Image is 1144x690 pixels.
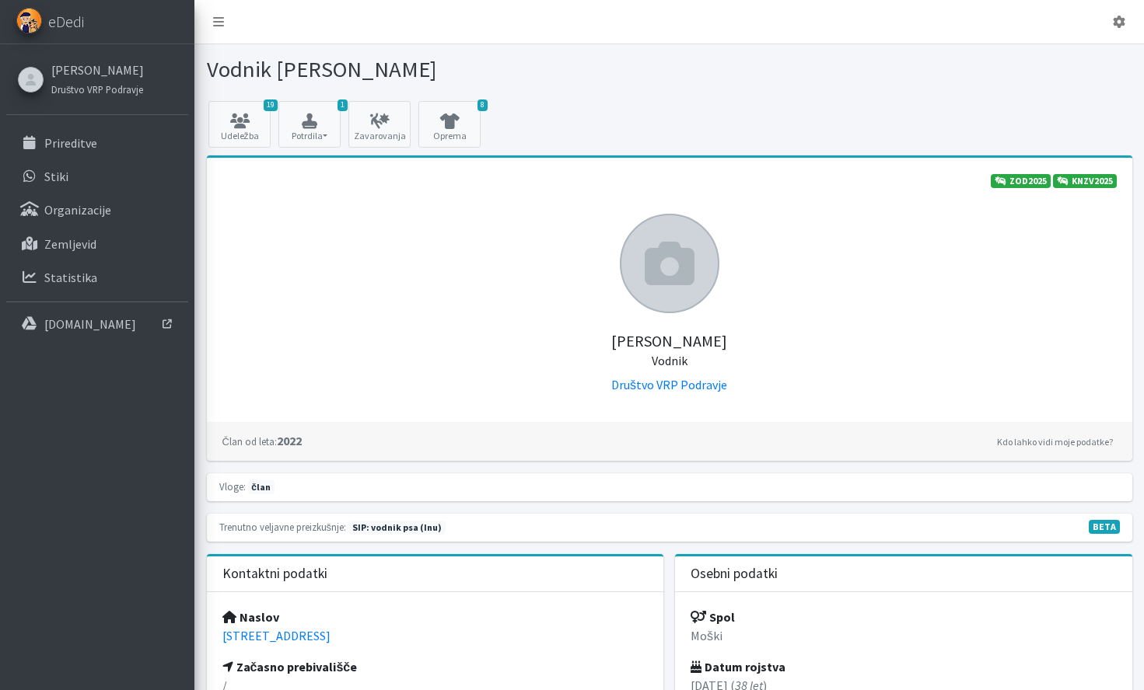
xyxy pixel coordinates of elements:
h3: Kontaktni podatki [222,566,327,582]
strong: Začasno prebivališče [222,659,358,674]
p: Zemljevid [44,236,96,252]
a: Zavarovanja [348,101,411,148]
span: 8 [478,99,488,111]
a: Kdo lahko vidi moje podatke? [993,433,1117,451]
small: Član od leta: [222,435,277,448]
a: Prireditve [6,127,188,159]
a: 19 Udeležba [208,101,271,148]
strong: Spol [691,609,735,625]
a: Društvo VRP Podravje [51,79,144,98]
a: Zemljevid [6,228,188,260]
button: 1 Potrdila [278,101,341,148]
a: [DOMAIN_NAME] [6,308,188,340]
span: eDedi [48,10,84,33]
h1: Vodnik [PERSON_NAME] [207,56,664,83]
a: ZOD2025 [991,174,1051,188]
a: Organizacije [6,194,188,225]
p: Prireditve [44,135,97,151]
p: Statistika [44,270,97,285]
a: Društvo VRP Podravje [611,377,727,392]
img: eDedi [16,8,42,33]
small: Trenutno veljavne preizkušnje: [219,521,346,533]
small: Vodnik [652,353,687,368]
span: 1 [338,99,348,111]
span: V fazi razvoja [1089,520,1120,534]
a: Stiki [6,161,188,192]
h3: Osebni podatki [691,566,778,582]
span: član [248,480,275,494]
a: 8 Oprema [418,101,481,148]
strong: Datum rojstva [691,659,785,674]
a: Statistika [6,262,188,293]
small: Društvo VRP Podravje [51,83,143,96]
strong: 2022 [222,433,302,448]
p: [DOMAIN_NAME] [44,316,136,332]
a: KNZV2025 [1053,174,1117,188]
h5: [PERSON_NAME] [222,313,1117,369]
a: [STREET_ADDRESS] [222,628,331,643]
a: [PERSON_NAME] [51,61,144,79]
p: Stiki [44,169,68,184]
span: 19 [264,99,278,111]
p: Moški [691,626,1117,645]
span: Naslednja preizkušnja: pomlad 2026 [348,521,446,535]
p: Organizacije [44,202,111,218]
small: Vloge: [219,480,246,493]
strong: Naslov [222,609,279,625]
